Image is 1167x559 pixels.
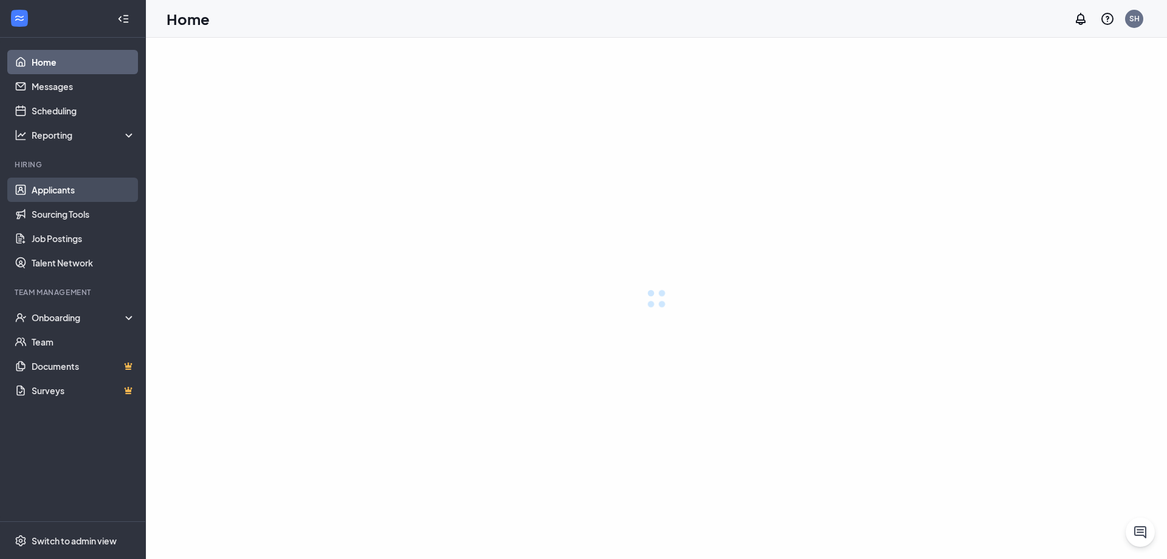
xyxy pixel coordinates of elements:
a: Scheduling [32,99,136,123]
button: ChatActive [1126,518,1155,547]
div: Onboarding [32,311,136,324]
a: SurveysCrown [32,378,136,403]
svg: QuestionInfo [1100,12,1115,26]
a: Talent Network [32,251,136,275]
div: Hiring [15,159,133,170]
svg: ChatActive [1133,525,1148,540]
div: Team Management [15,287,133,297]
a: Sourcing Tools [32,202,136,226]
svg: Analysis [15,129,27,141]
svg: WorkstreamLogo [13,12,26,24]
a: Job Postings [32,226,136,251]
a: Team [32,330,136,354]
a: DocumentsCrown [32,354,136,378]
div: Reporting [32,129,136,141]
svg: Collapse [117,13,129,25]
a: Messages [32,74,136,99]
div: SH [1129,13,1140,24]
svg: UserCheck [15,311,27,324]
a: Home [32,50,136,74]
h1: Home [167,9,210,29]
svg: Notifications [1073,12,1088,26]
div: Switch to admin view [32,535,117,547]
svg: Settings [15,535,27,547]
a: Applicants [32,178,136,202]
